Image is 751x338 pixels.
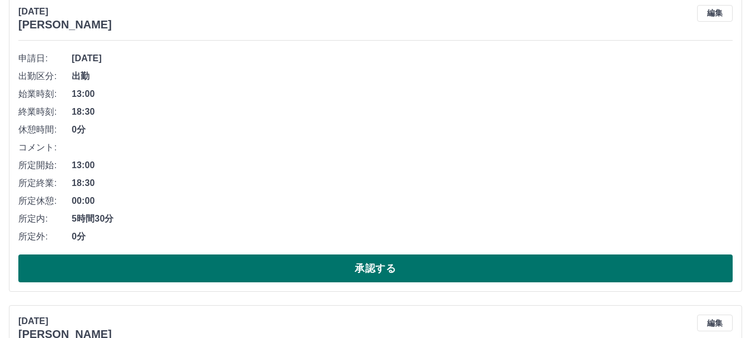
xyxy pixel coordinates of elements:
span: 0分 [72,123,733,136]
h3: [PERSON_NAME] [18,18,112,31]
span: [DATE] [72,52,733,65]
span: 終業時刻: [18,105,72,119]
span: 00:00 [72,194,733,208]
span: 所定開始: [18,159,72,172]
span: 所定外: [18,230,72,243]
span: 出勤 [72,70,733,83]
span: 18:30 [72,177,733,190]
button: 編集 [697,5,733,22]
button: 編集 [697,315,733,331]
span: コメント: [18,141,72,154]
span: 0分 [72,230,733,243]
span: 所定終業: [18,177,72,190]
p: [DATE] [18,315,112,328]
span: 所定休憩: [18,194,72,208]
span: 13:00 [72,159,733,172]
span: 13:00 [72,87,733,101]
span: 休憩時間: [18,123,72,136]
p: [DATE] [18,5,112,18]
button: 承認する [18,254,733,282]
span: 18:30 [72,105,733,119]
span: 5時間30分 [72,212,733,226]
span: 出勤区分: [18,70,72,83]
span: 申請日: [18,52,72,65]
span: 始業時刻: [18,87,72,101]
span: 所定内: [18,212,72,226]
